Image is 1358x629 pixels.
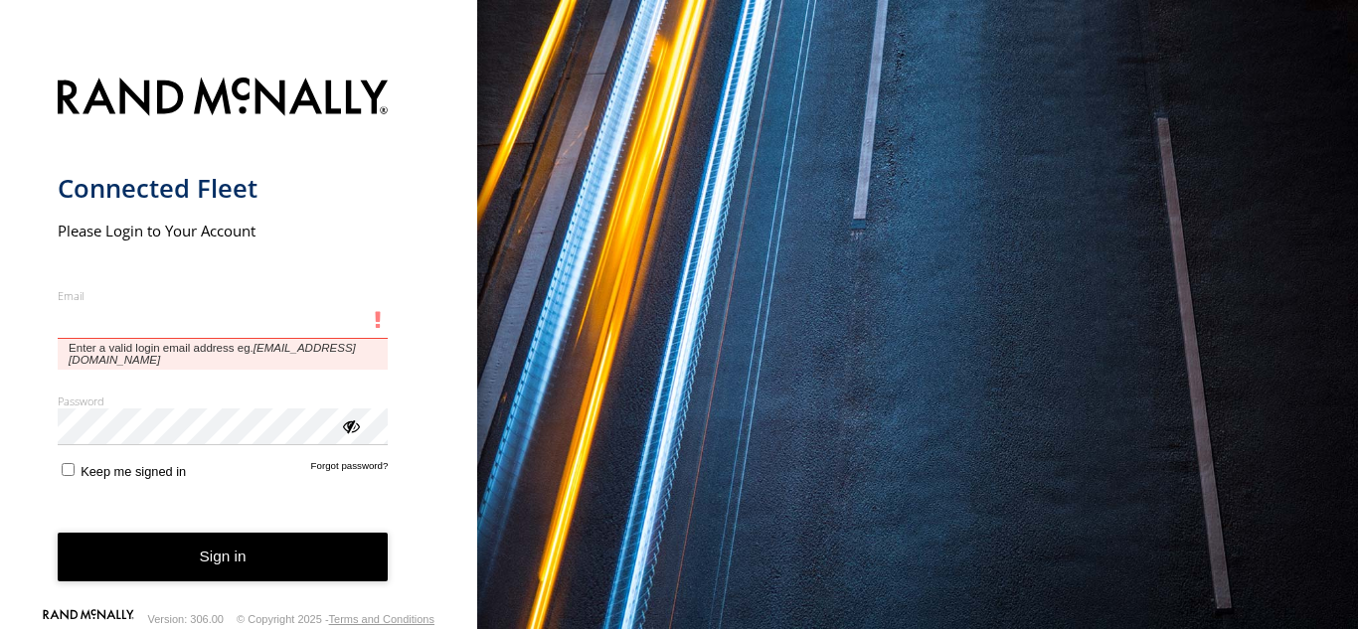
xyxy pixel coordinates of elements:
div: ViewPassword [340,415,360,435]
input: Keep me signed in [62,463,75,476]
h2: Please Login to Your Account [58,221,389,240]
a: Forgot password? [311,460,389,479]
label: Password [58,393,389,408]
label: Email [58,288,389,303]
a: Terms and Conditions [329,613,434,625]
img: Rand McNally [58,74,389,124]
button: Sign in [58,533,389,581]
div: © Copyright 2025 - [237,613,434,625]
span: Keep me signed in [81,464,186,479]
em: [EMAIL_ADDRESS][DOMAIN_NAME] [69,342,356,366]
div: Version: 306.00 [148,613,224,625]
a: Visit our Website [43,609,134,629]
span: Enter a valid login email address eg. [58,339,389,370]
h1: Connected Fleet [58,172,389,205]
form: main [58,66,421,613]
